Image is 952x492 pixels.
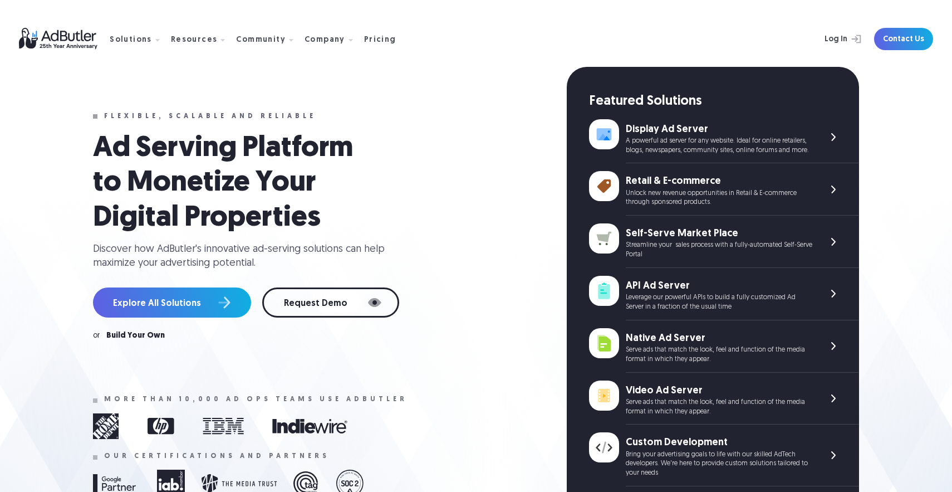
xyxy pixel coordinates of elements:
div: Pricing [364,36,396,44]
div: Bring your advertising goals to life with our skilled AdTech developers. We're here to provide cu... [626,450,812,478]
div: Native Ad Server [626,332,812,345]
div: Solutions [110,36,152,44]
div: Streamline your sales process with a fully-automated Self-Serve Portal [626,241,812,260]
a: Video Ad Server Serve ads that match the look, feel and function of the media format in which the... [589,373,859,425]
a: Request Demo [262,288,399,318]
a: Display Ad Server A powerful ad server for any website. Ideal for online retailers, blogs, newspa... [589,111,859,164]
h1: Ad Serving Platform to Monetize Your Digital Properties [93,131,382,236]
div: Unlock new revenue opportunities in Retail & E-commerce through sponsored products. [626,189,812,208]
a: Explore All Solutions [93,288,251,318]
div: A powerful ad server for any website. Ideal for online retailers, blogs, newspapers, community si... [626,137,812,155]
div: Company [305,36,345,44]
a: Log In [795,28,867,50]
a: Pricing [364,34,405,44]
div: Display Ad Server [626,123,812,137]
div: Community [236,36,286,44]
div: Custom Development [626,436,812,450]
a: Custom Development Bring your advertising goals to life with our skilled AdTech developers. We're... [589,425,859,486]
a: API Ad Server Leverage our powerful APIs to build a fully customized Ad Server in a fraction of t... [589,268,859,320]
a: Build Your Own [106,332,165,340]
div: Retail & E-commerce [626,174,812,188]
div: Resources [171,36,218,44]
div: Featured Solutions [589,92,859,111]
div: Discover how AdButler's innovative ad-serving solutions can help maximize your advertising potent... [93,242,394,270]
div: or [93,332,100,340]
div: Our certifications and partners [104,452,330,460]
a: Self-Serve Market Place Streamline your sales process with a fully-automated Self-Serve Portal [589,216,859,268]
div: Serve ads that match the look, feel and function of the media format in which they appear. [626,345,812,364]
div: Serve ads that match the look, feel and function of the media format in which they appear. [626,398,812,417]
a: Native Ad Server Serve ads that match the look, feel and function of the media format in which th... [589,320,859,373]
div: Self-Serve Market Place [626,227,812,241]
div: API Ad Server [626,279,812,293]
a: Retail & E-commerce Unlock new revenue opportunities in Retail & E-commerce through sponsored pro... [589,163,859,216]
a: Contact Us [874,28,933,50]
div: Video Ad Server [626,384,812,398]
div: More than 10,000 ad ops teams use adbutler [104,396,408,403]
div: Leverage our powerful APIs to build a fully customized Ad Server in a fraction of the usual time [626,293,812,312]
div: Flexible, scalable and reliable [104,113,316,120]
